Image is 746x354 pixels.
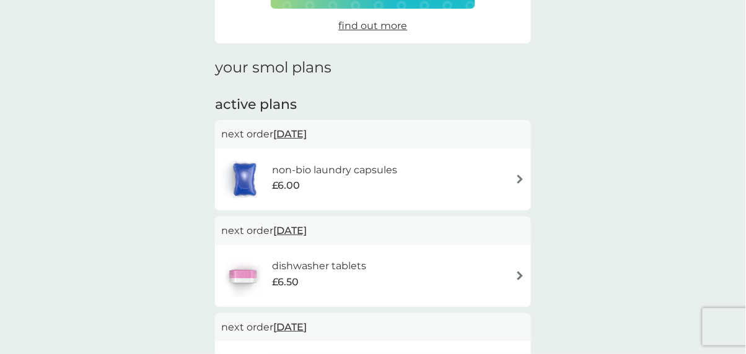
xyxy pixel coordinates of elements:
p: next order [221,126,525,142]
h2: active plans [215,95,531,114]
h6: dishwasher tablets [272,258,366,274]
span: £6.00 [272,178,300,194]
img: arrow right [516,175,525,184]
img: arrow right [516,271,525,280]
span: find out more [339,20,408,32]
a: find out more [339,18,408,34]
img: dishwasher tablets [221,254,265,298]
p: next order [221,319,525,335]
h6: non-bio laundry capsules [272,162,397,178]
img: non-bio laundry capsules [221,158,268,201]
p: next order [221,223,525,239]
span: [DATE] [273,315,307,339]
h1: your smol plans [215,59,531,77]
span: £6.50 [272,274,299,290]
span: [DATE] [273,122,307,146]
span: [DATE] [273,218,307,243]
